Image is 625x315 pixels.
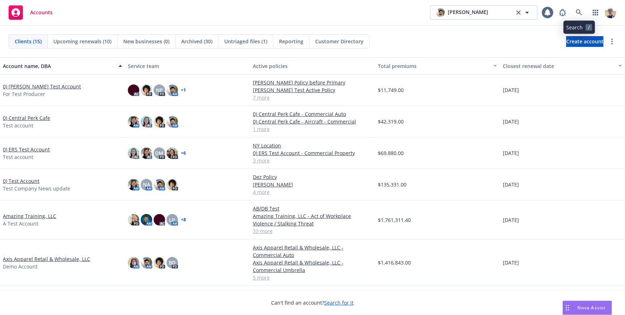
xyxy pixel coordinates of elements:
span: [DATE] [503,118,519,125]
span: Test Company News update [3,185,70,192]
img: photo [128,214,139,226]
button: Nova Assist [563,301,612,315]
span: [DATE] [503,259,519,266]
span: LP [169,216,176,224]
span: $1,761,311.40 [378,216,411,224]
img: photo [141,84,152,96]
span: [DATE] [503,86,519,94]
span: NA [143,181,150,188]
img: photo [154,179,165,190]
img: photo [128,84,139,96]
a: 3 more [253,157,372,164]
a: Amazing Training, LLC [3,212,56,220]
a: 0) [PERSON_NAME] Test Account [3,83,81,90]
a: 4 more [253,188,372,196]
img: photo [141,147,152,159]
img: photo [128,116,139,127]
span: For Test Producer [3,90,45,98]
img: photo [154,116,165,127]
button: Closest renewal date [500,57,625,74]
span: New businesses (0) [123,38,169,45]
img: photo [167,116,178,127]
span: A Test Account [3,220,38,227]
div: Closest renewal date [503,62,614,70]
img: photo [154,214,165,226]
a: 0) ERS Test Account [3,146,50,153]
span: NP [156,86,163,94]
div: Drag to move [563,301,572,315]
span: [DATE] [503,149,519,157]
a: 7 more [253,94,372,101]
span: $42,319.00 [378,118,404,125]
span: Untriaged files (1) [224,38,267,45]
a: Amazing Training, LLC - Act of Workplace Violence / Stalking Threat [253,212,372,227]
span: Can't find an account? [271,299,354,306]
a: + 8 [181,218,186,222]
a: [PERSON_NAME] Policy before Primary [253,79,372,86]
button: Total premiums [375,57,500,74]
a: Accounts [6,3,56,23]
a: Search for it [324,299,354,306]
a: 5 more [253,274,372,281]
span: Upcoming renewals (10) [53,38,111,45]
img: photo [128,147,139,159]
a: 0) Central Perk Cafe [3,114,50,122]
span: $135,331.00 [378,181,407,188]
a: Axis Apparel Retail & Wholesale, LLC - Commercial Auto [253,244,372,259]
img: photo [128,179,139,190]
span: $1,416,843.00 [378,259,411,266]
a: 0) Central Perk Cafe - Commercial Auto [253,110,372,118]
a: 0) Test Account [3,177,39,185]
span: [DATE] [503,216,519,224]
div: Account name, DBA [3,62,114,70]
a: 0) Central Perk Cafe - Aircraft - Commercial [253,118,372,125]
a: Switch app [588,5,603,20]
img: photo [141,214,152,226]
span: [PERSON_NAME] [448,8,488,17]
a: + 1 [181,88,186,92]
img: photo [154,257,165,268]
img: photo [128,257,139,268]
span: Clients (15) [15,38,42,45]
span: DM [155,149,164,157]
span: Create account [566,35,604,48]
a: [PERSON_NAME] Test Active Policy [253,86,372,94]
span: [DATE] [503,181,519,188]
a: Report a Bug [556,5,570,20]
a: more [608,37,616,46]
a: [PERSON_NAME] [253,181,372,188]
button: photo[PERSON_NAME]clear selection [430,5,538,20]
span: Test account [3,153,33,161]
a: NY Location [253,142,372,149]
span: $69,880.00 [378,149,404,157]
a: 1 more [253,125,372,133]
a: Dez Policy [253,173,372,181]
div: Total premiums [378,62,489,70]
img: photo [605,7,616,18]
span: $11,749.00 [378,86,404,94]
a: 0) ERS Test Account - Commercial Property [253,149,372,157]
a: clear selection [514,8,523,17]
span: Nova Assist [578,305,606,311]
img: photo [167,147,178,159]
span: Accounts [30,10,53,15]
a: Create account [566,36,604,47]
span: Test account [3,122,33,129]
span: Demo Account [3,263,38,270]
img: photo [167,179,178,190]
span: Customer Directory [315,38,364,45]
img: photo [141,257,152,268]
div: Service team [128,62,247,70]
img: photo [167,84,178,96]
span: Archived (30) [181,38,212,45]
a: + 6 [181,151,186,155]
button: Service team [125,57,250,74]
a: Axis Apparel Retail & Wholesale, LLC - Commercial Umbrella [253,259,372,274]
span: BD [169,259,176,266]
div: Active policies [253,62,372,70]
